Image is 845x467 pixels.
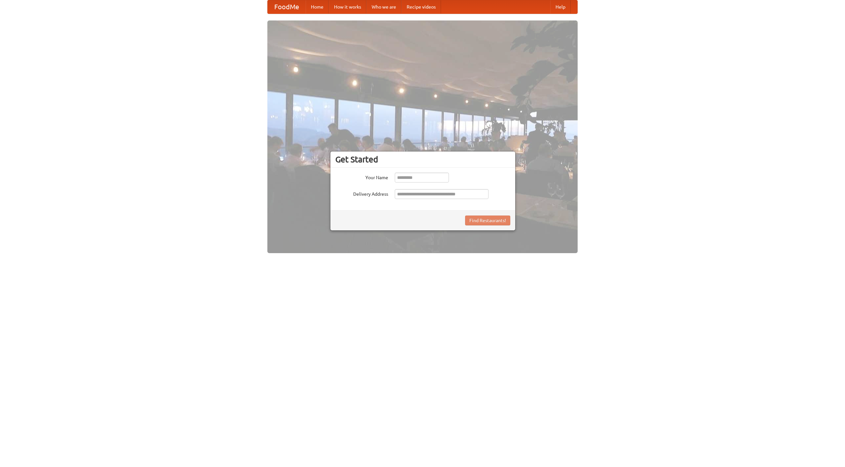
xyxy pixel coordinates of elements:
a: Recipe videos [401,0,441,14]
a: FoodMe [268,0,306,14]
a: How it works [329,0,366,14]
a: Home [306,0,329,14]
label: Delivery Address [335,189,388,197]
button: Find Restaurants! [465,216,510,225]
h3: Get Started [335,154,510,164]
label: Your Name [335,173,388,181]
a: Who we are [366,0,401,14]
a: Help [550,0,571,14]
